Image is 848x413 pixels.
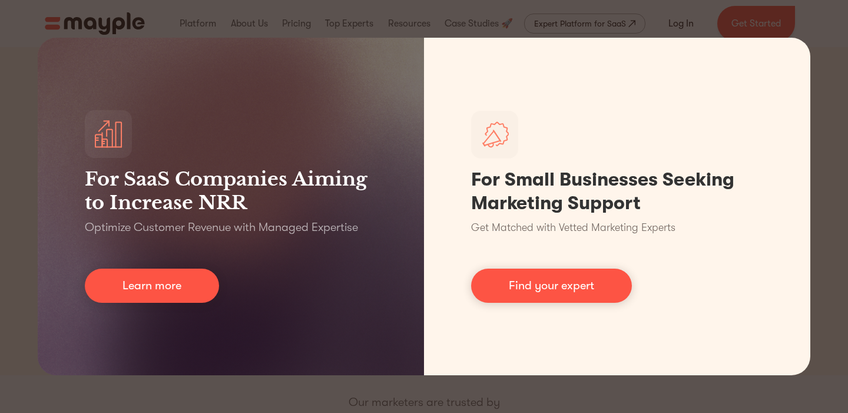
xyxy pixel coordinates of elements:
p: Get Matched with Vetted Marketing Experts [471,220,675,236]
h1: For Small Businesses Seeking Marketing Support [471,168,763,215]
a: Learn more [85,269,219,303]
a: Find your expert [471,269,632,303]
h3: For SaaS Companies Aiming to Increase NRR [85,167,377,214]
p: Optimize Customer Revenue with Managed Expertise [85,219,358,236]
